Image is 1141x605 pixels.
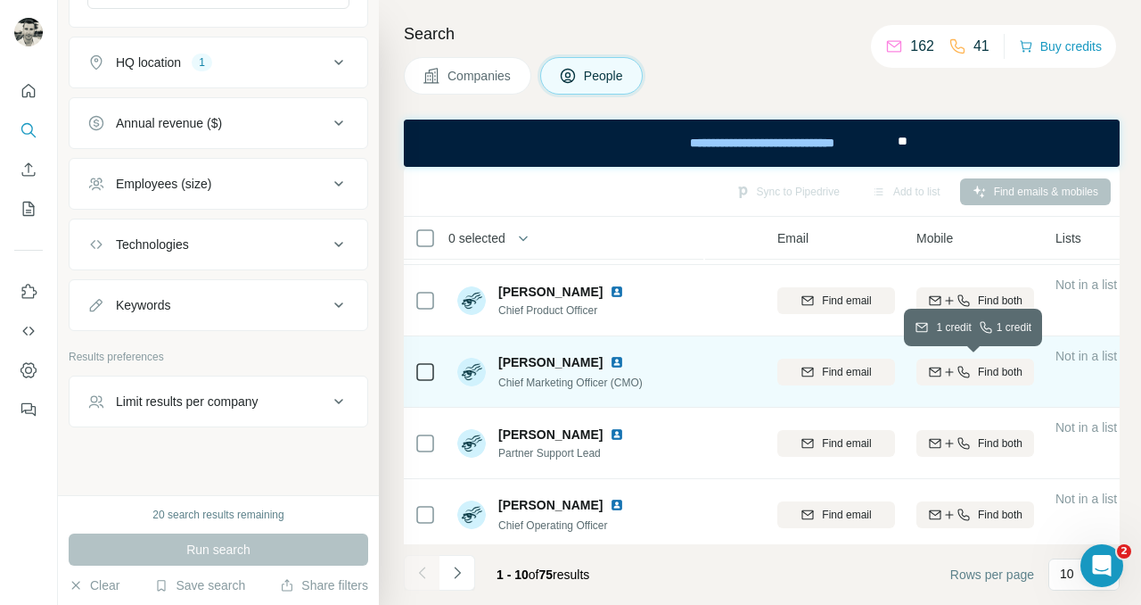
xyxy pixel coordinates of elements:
span: Not in a list [1055,492,1117,506]
span: Find email [822,364,871,380]
button: Find email [777,501,895,528]
span: Find both [978,364,1022,380]
button: Navigate to next page [439,555,475,591]
button: Find both [916,430,1034,457]
img: LinkedIn logo [610,285,624,299]
button: Enrich CSV [14,153,43,186]
div: Technologies [116,236,189,253]
button: Quick start [14,75,43,107]
button: Use Surfe API [14,315,43,347]
span: People [584,67,625,85]
span: Not in a list [1055,349,1117,363]
img: LinkedIn logo [610,427,624,442]
div: Annual revenue ($) [116,114,222,132]
button: Keywords [70,284,367,327]
button: Use Surfe on LinkedIn [14,276,43,308]
p: 10 [1060,565,1074,583]
div: Employees (size) [116,175,211,193]
div: Limit results per company [116,393,259,410]
img: Avatar [457,286,486,315]
img: Avatar [457,501,486,529]
button: Search [14,114,43,146]
div: 1 [192,54,212,70]
img: LinkedIn logo [610,498,624,512]
iframe: Banner [404,120,1120,167]
span: Find both [978,435,1022,452]
button: Find both [916,287,1034,314]
img: Avatar [14,18,43,46]
button: Find both [916,359,1034,385]
span: Rows per page [950,566,1034,584]
div: 20 search results remaining [152,507,283,523]
span: Email [777,229,809,247]
h4: Search [404,21,1120,46]
span: [PERSON_NAME] [498,283,603,301]
button: HQ location1 [70,41,367,84]
span: Find email [822,435,871,452]
p: 162 [910,36,934,57]
span: Find email [822,507,871,523]
span: 1 - 10 [497,568,529,582]
button: Clear [69,576,119,594]
img: Avatar [457,429,486,458]
span: Mobile [916,229,953,247]
span: results [497,568,589,582]
span: Find both [978,293,1022,309]
button: Annual revenue ($) [70,102,367,145]
button: Feedback [14,394,43,426]
p: 41 [973,36,989,57]
button: Share filters [280,576,368,594]
span: [PERSON_NAME] [498,426,603,443]
span: 2 [1117,544,1131,559]
span: Partner Support Lead [498,445,631,461]
span: Chief Operating Officer [498,519,608,532]
span: 0 selected [448,229,505,247]
button: My lists [14,193,43,225]
img: Avatar [457,358,486,386]
button: Employees (size) [70,162,367,205]
button: Save search [154,576,245,594]
span: Find email [822,293,871,309]
button: Find email [777,287,895,314]
button: Buy credits [1019,34,1102,59]
span: 75 [539,568,554,582]
span: Chief Product Officer [498,302,631,319]
span: Not in a list [1055,278,1117,292]
button: Find email [777,359,895,385]
iframe: Intercom live chat [1080,544,1123,587]
button: Limit results per company [70,380,367,423]
p: Results preferences [69,349,368,365]
span: [PERSON_NAME] [498,353,603,371]
button: Find both [916,501,1034,528]
span: Companies [447,67,513,85]
div: HQ location [116,54,181,71]
button: Technologies [70,223,367,266]
span: Lists [1055,229,1081,247]
img: LinkedIn logo [610,355,624,369]
span: [PERSON_NAME] [498,496,603,514]
div: Keywords [116,296,170,314]
span: Find both [978,507,1022,523]
span: Chief Marketing Officer (CMO) [498,377,643,389]
button: Find email [777,430,895,457]
span: Not in a list [1055,420,1117,435]
button: Dashboard [14,354,43,386]
span: of [529,568,539,582]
